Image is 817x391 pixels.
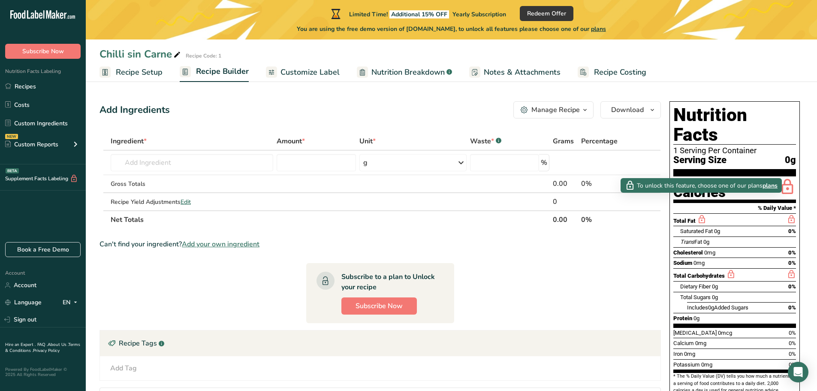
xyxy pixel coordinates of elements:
[693,260,705,266] span: 0mg
[579,210,635,228] th: 0%
[341,272,437,292] div: Subscribe to a plan to Unlock your recipe
[611,105,644,115] span: Download
[182,239,259,249] span: Add your own ingredient
[531,105,580,115] div: Manage Recipe
[553,179,577,189] div: 0.00
[703,239,709,245] span: 0g
[5,242,81,257] a: Book a Free Demo
[111,136,147,146] span: Ingredient
[708,304,714,311] span: 0g
[99,239,661,249] div: Can't find your ingredient?
[109,210,551,228] th: Net Totals
[5,342,80,354] a: Terms & Conditions .
[553,136,574,146] span: Grams
[591,25,606,33] span: plans
[673,361,700,368] span: Potassium
[5,342,36,348] a: Hire an Expert .
[788,249,796,256] span: 0%
[100,330,660,356] div: Recipe Tags
[5,295,42,310] a: Language
[469,63,561,82] a: Notes & Attachments
[181,198,191,206] span: Edit
[789,340,796,346] span: 0%
[673,218,696,224] span: Total Fat
[116,67,163,78] span: Recipe Setup
[63,297,81,308] div: EN
[673,273,725,279] span: Total Carbohydrates
[673,105,796,145] h1: Nutrition Facts
[594,67,646,78] span: Recipe Costing
[196,66,249,77] span: Recipe Builder
[788,304,796,311] span: 0%
[357,63,452,82] a: Nutrition Breakdown
[788,228,796,234] span: 0%
[470,136,501,146] div: Waste
[341,297,417,315] button: Subscribe Now
[513,101,594,118] button: Manage Recipe
[5,44,81,59] button: Subscribe Now
[356,301,403,311] span: Subscribe Now
[680,228,713,234] span: Saturated Fat
[186,52,221,60] div: Recipe Code: 1
[673,249,703,256] span: Cholesterol
[680,239,702,245] span: Fat
[712,283,718,290] span: 0g
[33,348,60,354] a: Privacy Policy
[329,9,506,19] div: Limited Time!
[5,367,81,377] div: Powered By FoodLabelMaker © 2025 All Rights Reserved
[5,140,58,149] div: Custom Reports
[680,283,711,290] span: Dietary Fiber
[578,63,646,82] a: Recipe Costing
[714,228,720,234] span: 0g
[527,9,566,18] span: Redeem Offer
[673,340,694,346] span: Calcium
[581,136,618,146] span: Percentage
[680,294,711,300] span: Total Sugars
[551,210,579,228] th: 0.00
[788,362,808,382] div: Open Intercom Messenger
[484,67,561,78] span: Notes & Attachments
[687,304,748,311] span: Includes Added Sugars
[99,46,182,62] div: Chilli sin Carne
[637,181,763,190] span: To unlock this feature, choose one of our plans
[718,330,732,336] span: 0mcg
[693,315,699,321] span: 0g
[6,168,19,173] div: BETA
[99,103,170,117] div: Add Ingredients
[704,249,715,256] span: 0mg
[280,67,340,78] span: Customize Label
[37,342,48,348] a: FAQ .
[600,101,661,118] button: Download
[363,158,368,168] div: g
[111,154,273,171] input: Add Ingredient
[673,260,692,266] span: Sodium
[359,136,376,146] span: Unit
[111,197,273,206] div: Recipe Yield Adjustments
[371,67,445,78] span: Nutrition Breakdown
[785,155,796,166] span: 0g
[673,330,717,336] span: [MEDICAL_DATA]
[701,361,712,368] span: 0mg
[673,146,796,155] div: 1 Serving Per Container
[266,63,340,82] a: Customize Label
[684,351,695,357] span: 0mg
[673,315,692,321] span: Protein
[581,179,633,189] div: 0%
[673,203,796,213] section: % Daily Value *
[789,361,796,368] span: 0%
[553,197,577,207] div: 0
[788,260,796,266] span: 0%
[520,6,573,21] button: Redeem Offer
[111,179,273,188] div: Gross Totals
[277,136,305,146] span: Amount
[673,155,727,166] span: Serving Size
[695,340,706,346] span: 0mg
[99,63,163,82] a: Recipe Setup
[297,24,606,33] span: You are using the free demo version of [DOMAIN_NAME], to unlock all features please choose one of...
[763,181,778,190] span: plans
[180,62,249,82] a: Recipe Builder
[673,186,747,199] div: Calories
[22,47,64,56] span: Subscribe Now
[673,351,683,357] span: Iron
[389,10,449,18] span: Additional 15% OFF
